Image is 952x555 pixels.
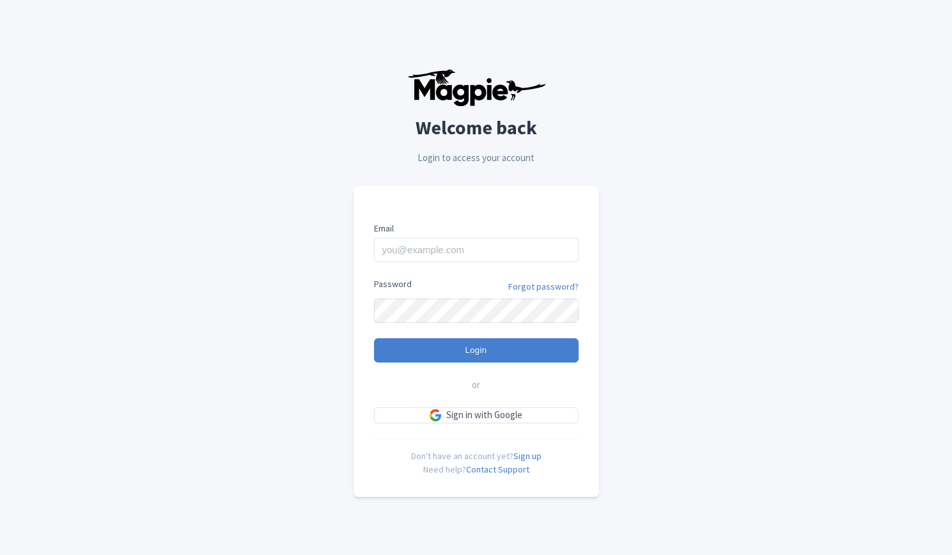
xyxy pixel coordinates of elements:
span: or [472,378,480,393]
p: Login to access your account [354,151,599,166]
h2: Welcome back [354,117,599,138]
label: Email [374,222,579,235]
label: Password [374,277,412,291]
input: you@example.com [374,238,579,262]
img: google.svg [430,409,441,421]
div: Don't have an account yet? Need help? [374,439,579,476]
input: Login [374,338,579,363]
a: Contact Support [466,464,529,475]
a: Sign up [513,450,542,462]
a: Forgot password? [508,280,579,293]
img: logo-ab69f6fb50320c5b225c76a69d11143b.png [404,68,548,107]
a: Sign in with Google [374,407,579,423]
